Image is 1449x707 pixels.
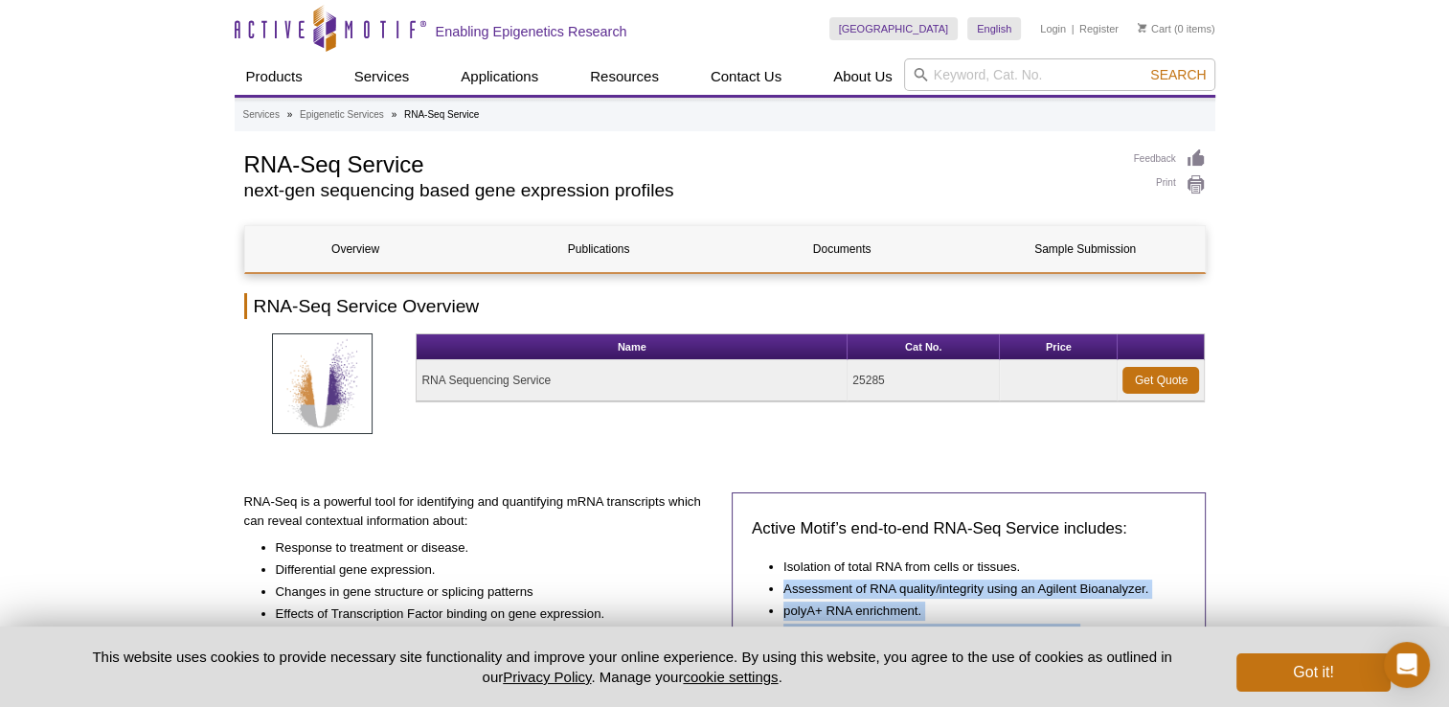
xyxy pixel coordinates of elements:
[1150,67,1206,82] span: Search
[1000,334,1118,360] th: Price
[392,109,397,120] li: »
[244,148,1115,177] h1: RNA-Seq Service
[1122,367,1199,394] a: Get Quote
[578,58,670,95] a: Resources
[244,492,718,531] p: RNA-Seq is a powerful tool for identifying and quantifying mRNA transcripts which can reveal cont...
[272,333,373,434] img: RNA-Seq Services
[488,226,710,272] a: Publications
[436,23,627,40] h2: Enabling Epigenetics Research
[245,226,466,272] a: Overview
[1072,17,1075,40] li: |
[300,106,384,124] a: Epigenetic Services
[343,58,421,95] a: Services
[503,669,591,685] a: Privacy Policy
[417,334,848,360] th: Name
[1138,22,1171,35] a: Cart
[848,334,1000,360] th: Cat No.
[276,602,699,624] li: Effects of Transcription Factor binding on gene expression.
[822,58,904,95] a: About Us
[235,58,314,95] a: Products
[404,109,479,120] li: RNA-Seq Service
[1384,642,1430,688] div: Open Intercom Messenger
[783,599,1166,621] li: polyA+ RNA enrichment.
[276,558,699,580] li: Differential gene expression.
[783,555,1166,577] li: Isolation of total RNA from cells or tissues.
[1079,22,1119,35] a: Register
[243,106,280,124] a: Services
[417,360,848,401] td: RNA Sequencing Service
[1236,653,1390,692] button: Got it!
[287,109,293,120] li: »
[276,536,699,558] li: Response to treatment or disease.
[1134,174,1206,195] a: Print
[1134,148,1206,170] a: Feedback
[244,293,1206,319] h2: RNA-Seq Service Overview
[967,17,1021,40] a: English
[783,577,1166,599] li: Assessment of RNA quality/integrity using an Agilent Bioanalyzer.
[1144,66,1211,83] button: Search
[904,58,1215,91] input: Keyword, Cat. No.
[829,17,959,40] a: [GEOGRAPHIC_DATA]
[783,621,1166,643] li: Directional library generation and QC of NGS library.
[449,58,550,95] a: Applications
[1040,22,1066,35] a: Login
[1138,23,1146,33] img: Your Cart
[975,226,1196,272] a: Sample Submission
[276,580,699,602] li: Changes in gene structure or splicing patterns
[752,517,1186,540] h3: Active Motif’s end-to-end RNA-Seq Service includes:
[699,58,793,95] a: Contact Us
[59,647,1206,687] p: This website uses cookies to provide necessary site functionality and improve your online experie...
[732,226,953,272] a: Documents
[244,182,1115,199] h2: next-gen sequencing based gene expression profiles
[1138,17,1215,40] li: (0 items)
[848,360,1000,401] td: 25285
[683,669,778,685] button: cookie settings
